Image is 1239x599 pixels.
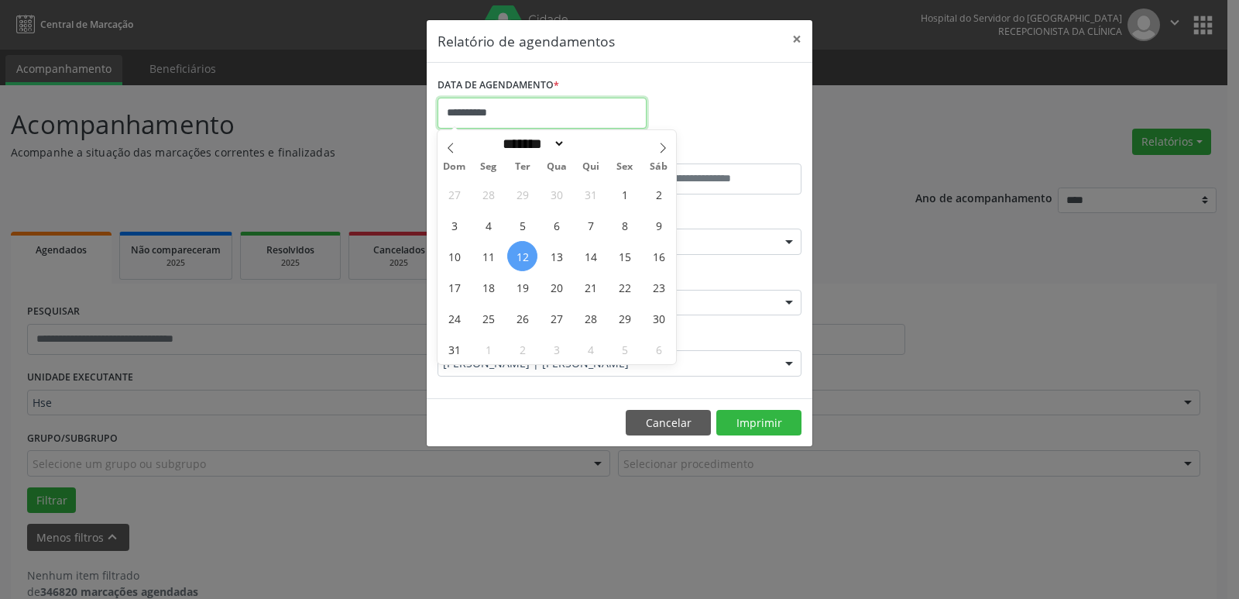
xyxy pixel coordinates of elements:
span: Setembro 6, 2025 [644,334,674,364]
span: Julho 28, 2025 [473,179,503,209]
span: Agosto 30, 2025 [644,303,674,333]
span: Seg [472,162,506,172]
span: Setembro 5, 2025 [609,334,640,364]
span: Agosto 29, 2025 [609,303,640,333]
span: Setembro 3, 2025 [541,334,571,364]
span: Agosto 25, 2025 [473,303,503,333]
span: Setembro 4, 2025 [575,334,606,364]
span: Setembro 2, 2025 [507,334,537,364]
label: ATÉ [623,139,801,164]
span: Agosto 3, 2025 [439,210,469,240]
span: Agosto 6, 2025 [541,210,571,240]
span: Agosto 15, 2025 [609,241,640,271]
select: Month [497,136,565,152]
span: Agosto 11, 2025 [473,241,503,271]
span: Agosto 7, 2025 [575,210,606,240]
span: Agosto 28, 2025 [575,303,606,333]
button: Imprimir [716,410,801,436]
button: Cancelar [626,410,711,436]
span: Agosto 20, 2025 [541,272,571,302]
h5: Relatório de agendamentos [438,31,615,51]
span: Sáb [642,162,676,172]
span: Agosto 22, 2025 [609,272,640,302]
span: Agosto 5, 2025 [507,210,537,240]
label: DATA DE AGENDAMENTO [438,74,559,98]
span: Agosto 26, 2025 [507,303,537,333]
span: Agosto 14, 2025 [575,241,606,271]
span: Agosto 10, 2025 [439,241,469,271]
span: Qui [574,162,608,172]
span: Agosto 23, 2025 [644,272,674,302]
span: Ter [506,162,540,172]
span: Agosto 1, 2025 [609,179,640,209]
span: Agosto 27, 2025 [541,303,571,333]
span: Agosto 24, 2025 [439,303,469,333]
span: Agosto 9, 2025 [644,210,674,240]
span: Julho 27, 2025 [439,179,469,209]
span: Setembro 1, 2025 [473,334,503,364]
span: Agosto 16, 2025 [644,241,674,271]
span: Agosto 17, 2025 [439,272,469,302]
span: Julho 29, 2025 [507,179,537,209]
span: Sex [608,162,642,172]
span: Agosto 8, 2025 [609,210,640,240]
span: Agosto 21, 2025 [575,272,606,302]
span: Agosto 19, 2025 [507,272,537,302]
span: Agosto 13, 2025 [541,241,571,271]
span: Qua [540,162,574,172]
span: Julho 31, 2025 [575,179,606,209]
span: Agosto 18, 2025 [473,272,503,302]
span: Agosto 2, 2025 [644,179,674,209]
span: Julho 30, 2025 [541,179,571,209]
span: Agosto 4, 2025 [473,210,503,240]
input: Year [565,136,616,152]
span: Agosto 12, 2025 [507,241,537,271]
span: Dom [438,162,472,172]
button: Close [781,20,812,58]
span: Agosto 31, 2025 [439,334,469,364]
